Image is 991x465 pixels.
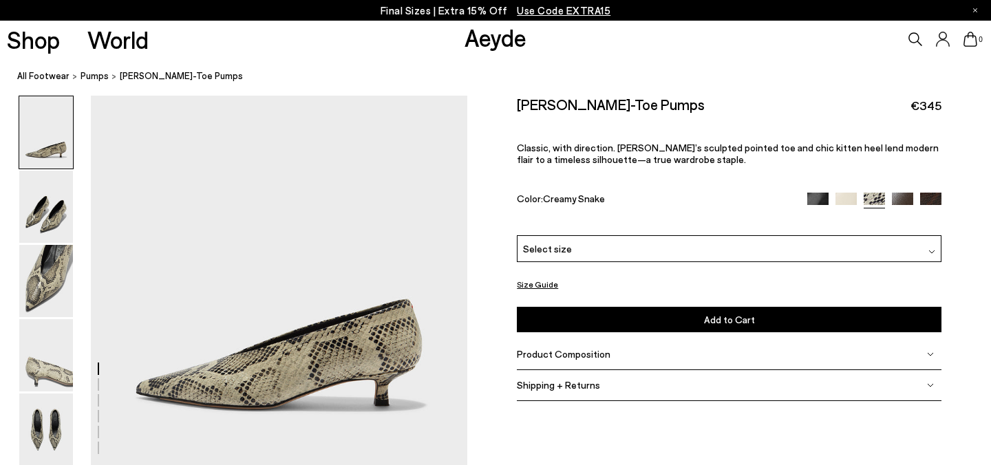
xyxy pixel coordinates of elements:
[517,276,558,293] button: Size Guide
[81,69,109,83] a: Pumps
[704,314,755,325] span: Add to Cart
[517,4,610,17] span: Navigate to /collections/ss25-final-sizes
[19,245,73,317] img: Clara Pointed-Toe Pumps - Image 3
[517,379,600,391] span: Shipping + Returns
[381,2,611,19] p: Final Sizes | Extra 15% Off
[927,382,934,389] img: svg%3E
[17,69,70,83] a: All Footwear
[7,28,60,52] a: Shop
[517,348,610,360] span: Product Composition
[963,32,977,47] a: 0
[120,69,243,83] span: [PERSON_NAME]-Toe Pumps
[87,28,149,52] a: World
[19,319,73,391] img: Clara Pointed-Toe Pumps - Image 4
[17,58,991,96] nav: breadcrumb
[517,307,941,332] button: Add to Cart
[19,96,73,169] img: Clara Pointed-Toe Pumps - Image 1
[928,248,935,255] img: svg%3E
[517,142,941,165] p: Classic, with direction. [PERSON_NAME]’s sculpted pointed toe and chic kitten heel lend modern fl...
[19,171,73,243] img: Clara Pointed-Toe Pumps - Image 2
[517,96,705,113] h2: [PERSON_NAME]-Toe Pumps
[543,193,605,204] span: Creamy Snake
[927,351,934,358] img: svg%3E
[465,23,526,52] a: Aeyde
[910,97,941,114] span: €345
[523,241,572,256] span: Select size
[977,36,984,43] span: 0
[517,193,793,208] div: Color:
[81,70,109,81] span: Pumps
